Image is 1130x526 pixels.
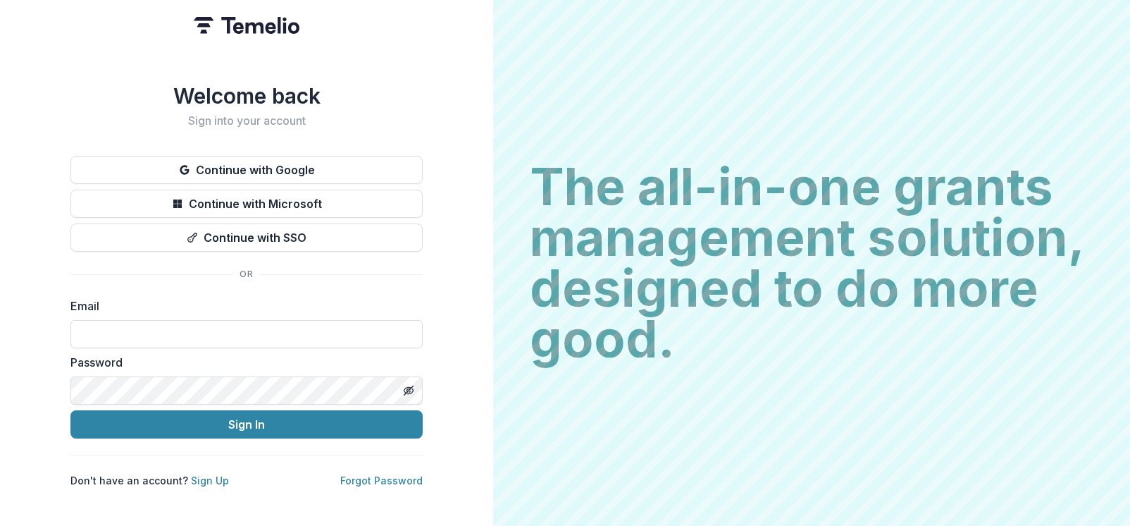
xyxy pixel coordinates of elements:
label: Email [70,298,414,314]
button: Continue with Microsoft [70,190,423,218]
button: Continue with Google [70,156,423,184]
img: Temelio [194,17,299,34]
p: Don't have an account? [70,473,229,488]
h2: Sign into your account [70,114,423,128]
a: Sign Up [191,475,229,487]
label: Password [70,354,414,371]
button: Toggle password visibility [397,379,420,402]
h1: Welcome back [70,83,423,109]
button: Continue with SSO [70,224,423,252]
button: Sign In [70,410,423,439]
a: Forgot Password [340,475,423,487]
